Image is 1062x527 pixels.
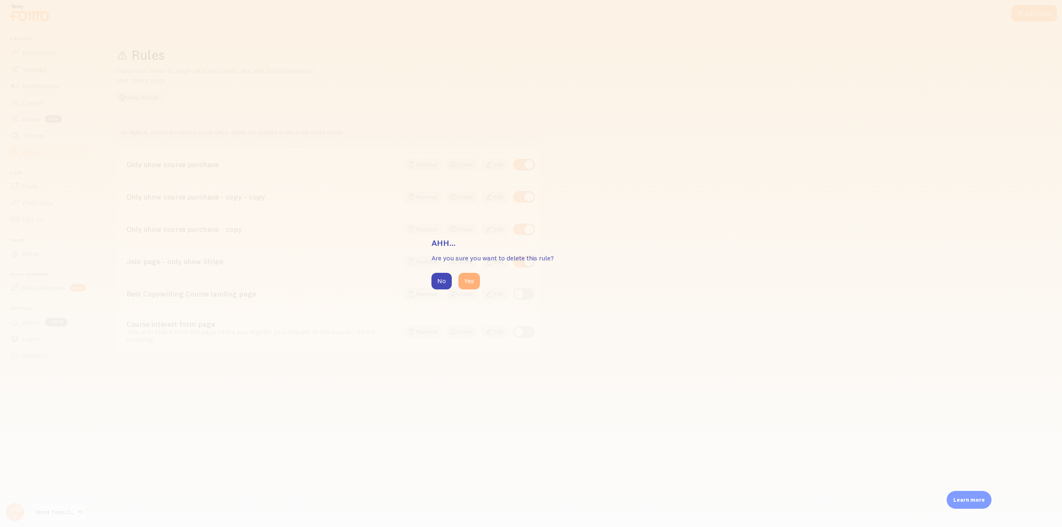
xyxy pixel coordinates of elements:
[431,238,631,248] h3: Ahh...
[947,491,991,509] div: Learn more
[458,273,480,289] button: Yes
[431,253,631,263] p: Are you sure you want to delete this rule?
[431,273,452,289] button: No
[953,496,985,504] p: Learn more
